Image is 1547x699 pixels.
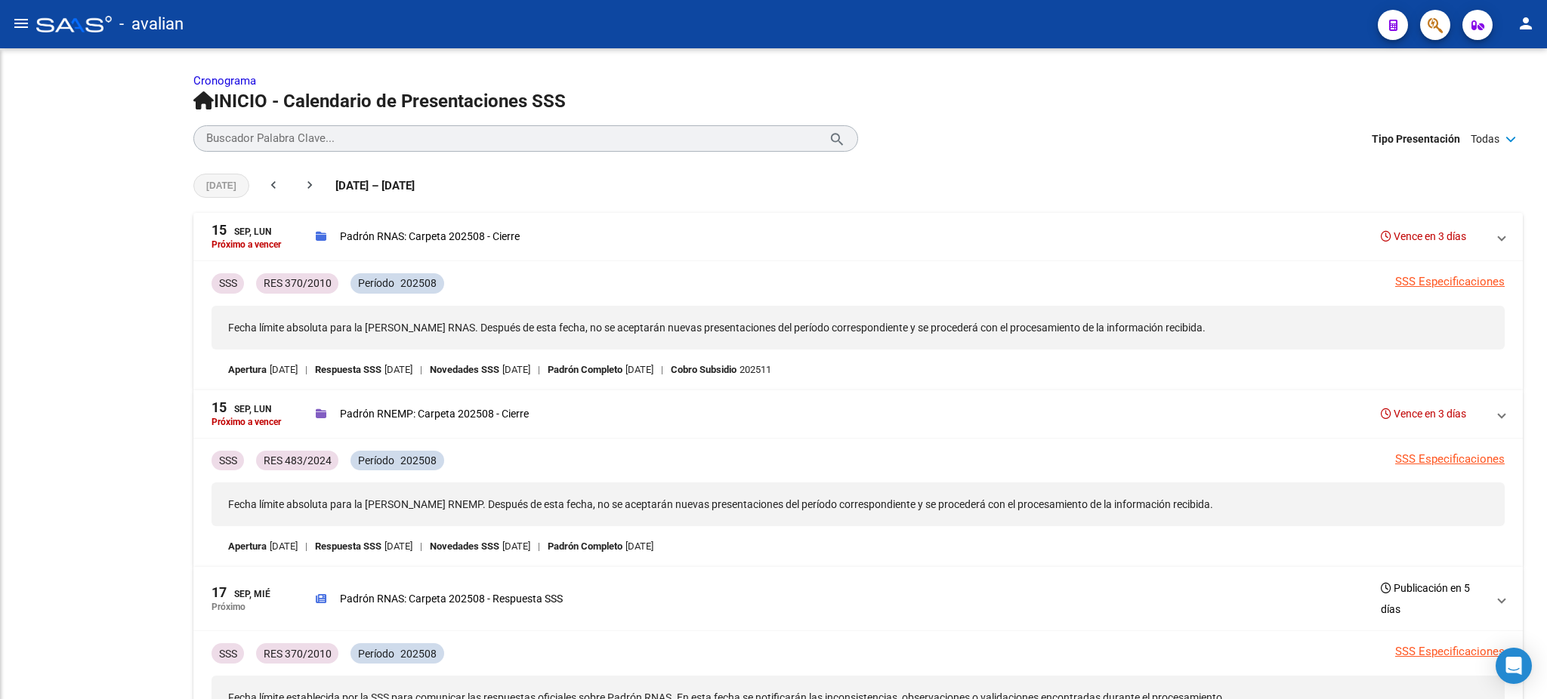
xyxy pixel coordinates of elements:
div: Open Intercom Messenger [1496,648,1532,684]
a: SSS Especificaciones [1395,645,1505,658]
h3: Vence en 3 días [1381,226,1466,247]
p: Período [358,645,394,662]
div: Sep, Lun [212,401,271,417]
mat-expansion-panel-header: 15Sep, LunPróximo a vencerPadrón RNEMP: Carpeta 202508 - CierreVence en 3 días [193,390,1523,439]
mat-icon: menu [12,14,30,32]
p: RES 483/2024 [264,452,332,469]
p: Período [358,452,394,469]
div: 15Sep, LunPróximo a vencerPadrón RNEMP: Carpeta 202508 - CierreVence en 3 días [193,439,1523,568]
p: RES 370/2010 [264,645,332,662]
p: 202508 [400,645,437,662]
span: | [305,538,307,555]
mat-icon: chevron_left [266,177,281,192]
p: 202511 [740,362,771,378]
p: [DATE] [625,362,653,378]
p: SSS [219,275,237,291]
mat-expansion-panel-header: 17Sep, MiéPróximoPadrón RNAS: Carpeta 202508 - Respuesta SSSPublicación en 5 días [193,567,1523,631]
span: [DATE] – [DATE] [335,177,415,194]
span: | [420,538,422,555]
p: Padrón Completo [548,362,622,378]
button: [DATE] [193,174,249,198]
p: Próximo [212,602,245,612]
div: Sep, Mié [212,586,270,602]
span: | [538,538,540,555]
p: RES 370/2010 [264,275,332,291]
h3: Publicación en 5 días [1381,577,1487,620]
span: | [305,362,307,378]
span: | [538,362,540,378]
p: [DATE] [384,362,412,378]
p: [DATE] [270,538,298,555]
p: SSS [219,452,237,469]
p: Padrón RNEMP: Carpeta 202508 - Cierre [340,405,529,422]
p: Próximo a vencer [212,239,281,250]
a: Cronograma [193,74,256,88]
p: Novedades SSS [430,362,499,378]
p: [DATE] [270,362,298,378]
span: - avalian [119,8,184,41]
p: Novedades SSS [430,538,499,555]
span: Todas [1471,131,1499,147]
p: Padrón Completo [548,538,622,555]
mat-icon: chevron_right [302,177,317,192]
span: 15 [212,223,227,237]
span: | [661,362,663,378]
p: Padrón RNAS: Carpeta 202508 - Cierre [340,228,520,245]
p: Apertura [228,538,267,555]
p: Respuesta SSS [315,538,381,555]
div: 15Sep, LunPróximo a vencerPadrón RNAS: Carpeta 202508 - CierreVence en 3 días [193,261,1523,390]
p: 202508 [400,275,437,291]
p: 202508 [400,452,437,469]
mat-icon: person [1517,14,1535,32]
p: Apertura [228,362,267,378]
span: | [420,362,422,378]
p: [DATE] [384,538,412,555]
div: Sep, Lun [212,223,271,239]
span: 15 [212,401,227,414]
p: [DATE] [502,362,530,378]
a: SSS Especificaciones [1395,275,1505,288]
a: SSS Especificaciones [1395,452,1505,466]
mat-expansion-panel-header: 15Sep, LunPróximo a vencerPadrón RNAS: Carpeta 202508 - CierreVence en 3 días [193,213,1523,261]
p: SSS [219,645,237,662]
span: Tipo Presentación [1372,131,1460,147]
mat-icon: search [829,129,846,147]
p: Respuesta SSS [315,362,381,378]
span: INICIO - Calendario de Presentaciones SSS [193,91,566,112]
p: Cobro Subsidio [671,362,736,378]
h3: Vence en 3 días [1381,403,1466,424]
p: Período [358,275,394,291]
span: 17 [212,586,227,599]
p: [DATE] [625,538,653,555]
p: Padrón RNAS: Carpeta 202508 - Respuesta SSS [340,590,563,607]
p: Fecha límite absoluta para la [PERSON_NAME] RNAS. Después de esta fecha, no se aceptarán nuevas p... [212,306,1505,349]
p: [DATE] [502,538,530,555]
p: Próximo a vencer [212,417,281,427]
p: Fecha límite absoluta para la [PERSON_NAME] RNEMP. Después de esta fecha, no se aceptarán nuevas ... [212,482,1505,526]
